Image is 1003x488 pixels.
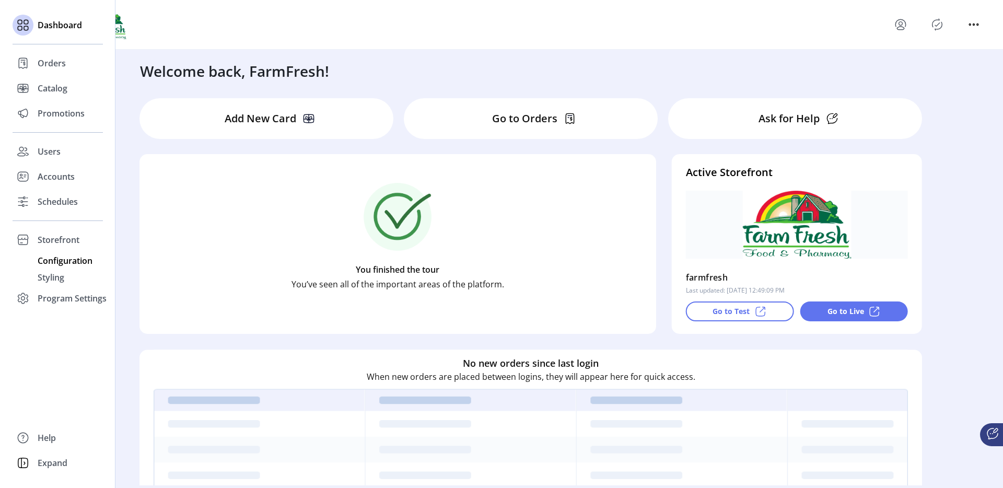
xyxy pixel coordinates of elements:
[38,234,79,246] span: Storefront
[492,111,557,126] p: Go to Orders
[686,165,908,180] h4: Active Storefront
[892,16,909,33] button: menu
[463,356,599,370] h6: No new orders since last login
[38,107,85,120] span: Promotions
[225,111,296,126] p: Add New Card
[38,19,82,31] span: Dashboard
[713,306,750,317] p: Go to Test
[38,292,107,305] span: Program Settings
[759,111,820,126] p: Ask for Help
[686,286,785,295] p: Last updated: [DATE] 12:49:09 PM
[38,195,78,208] span: Schedules
[38,145,61,158] span: Users
[140,60,329,82] h3: Welcome back, FarmFresh!
[965,16,982,33] button: menu
[38,457,67,469] span: Expand
[291,278,504,291] p: You’ve seen all of the important areas of the platform.
[38,170,75,183] span: Accounts
[38,271,64,284] span: Styling
[827,306,864,317] p: Go to Live
[38,82,67,95] span: Catalog
[38,432,56,444] span: Help
[38,254,92,267] span: Configuration
[356,263,439,276] p: You finished the tour
[929,16,946,33] button: Publisher Panel
[686,269,728,286] p: farmfresh
[38,57,66,69] span: Orders
[367,370,695,382] p: When new orders are placed between logins, they will appear here for quick access.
